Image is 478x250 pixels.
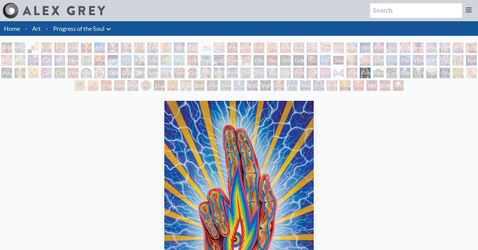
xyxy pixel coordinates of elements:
div: Holy Grail [81,42,92,53]
li: · [23,21,30,36]
div: Interbeing [207,80,218,91]
div: Seraphic Transport Docking on the Third Eye [453,68,463,78]
div: Fractal Eyes [466,68,477,78]
div: [US_STATE] Song [121,55,131,66]
div: Zena Lotus [293,42,304,53]
div: Love Circuit [267,42,278,53]
div: Vajra Horse [187,55,198,66]
div: [PERSON_NAME] [214,68,224,78]
div: Visionary Origin of Language [15,42,25,53]
div: Ophanic Eyelash [74,80,85,91]
div: Young & Old [386,42,397,53]
div: Gaia [214,55,224,66]
div: Mysteriosa 2 [94,55,105,66]
div: Tantra [174,42,185,53]
div: Emerald Grail [81,55,92,66]
div: Power to the Peaceful [293,68,304,78]
div: Mayan Being [287,80,297,91]
div: Insomnia [240,55,251,66]
div: Bardo Being [194,80,204,91]
div: Dalai Lama [200,68,211,78]
div: Spectral Lotus [114,80,125,91]
div: Bond [15,55,25,66]
div: Monochord [386,55,397,66]
div: Holy Fire [347,55,357,66]
div: Newborn [214,42,224,53]
div: Cosmic Lovers [54,55,65,66]
div: The Seer [240,68,251,78]
div: Net of Being [366,80,377,91]
div: Human Geometry [413,55,424,66]
div: Transfiguration [426,68,437,78]
div: The Kiss [108,42,118,53]
div: Mystic Eye [227,68,238,78]
div: Lightworker [439,55,450,66]
div: Angel Skin [101,80,112,91]
div: Eco-Atlas [320,55,331,66]
div: Sunyata [167,80,178,91]
div: Glimpsing the Empyrean [373,55,384,66]
div: Cannabis Sutra [41,68,52,78]
div: Cosmic [DEMOGRAPHIC_DATA] [187,68,198,78]
div: Collective Vision [108,68,118,78]
div: Lilacs [147,55,158,66]
div: Symbiosis: Gall Wasp & Oak Tree [161,55,171,66]
div: Aperture [466,42,477,53]
div: Secret Writing Being [274,80,284,91]
div: Guardian of Infinite Vision [154,80,165,91]
div: Hands that See [333,68,344,78]
div: Nature of Mind [373,68,384,78]
div: Cannabis Mudra [28,68,39,78]
div: Praying [54,42,65,53]
div: [PERSON_NAME] [161,68,171,78]
div: Steeplehead 2 [327,80,337,91]
div: Vajra Guru [174,68,185,78]
div: Dissectional Art for Tool's Lateralus CD [121,68,131,78]
div: Firewalking [307,68,317,78]
div: Planetary Prayers [400,55,410,66]
div: Psychomicrograph of a Fractal Paisley Cherub Feather Tip [88,80,98,91]
div: Song of Vajra Being [247,80,258,91]
div: Peyote Being [300,80,311,91]
div: [DEMOGRAPHIC_DATA] Embryo [200,42,211,53]
div: Purging [1,68,12,78]
div: Boo-boo [333,42,344,53]
div: Laughing Man [400,42,410,53]
div: Lightweaver [439,42,450,53]
div: Godself [380,80,390,91]
div: Holy Family [373,42,384,53]
div: Wonder [360,42,370,53]
div: Tree & Person [200,55,211,66]
div: Jewel Being [220,80,231,91]
div: Caring [386,68,397,78]
div: Oversoul [340,80,351,91]
div: Headache [267,55,278,66]
div: Deities & Demons Drinking from the Milky Pool [134,68,145,78]
div: Metamorphosis [134,55,145,66]
div: Nuclear Crucifixion [307,55,317,66]
div: Praying Hands [347,68,357,78]
div: Promise [307,42,317,53]
div: Ocean of Love Bliss [147,42,158,53]
div: Endarkenment [280,55,291,66]
div: The Soul Finds It's Way [400,68,410,78]
div: Healing [426,42,437,53]
div: Steeplehead 1 [313,80,324,91]
div: Vajra Being [260,80,271,91]
div: New Man New Woman [68,42,78,53]
div: Embracing [161,42,171,53]
div: Eclipse [94,42,105,53]
div: [PERSON_NAME] & Eve [1,42,12,53]
div: Theologue [254,68,264,78]
div: Vision Crystal [127,80,138,91]
div: Nursing [254,42,264,53]
div: Yogi & the Möbius Sphere [267,68,278,78]
a: Art [32,24,41,33]
div: Humming Bird [174,55,185,66]
div: Copulating [187,42,198,53]
div: New Family [280,42,291,53]
a: Progress of the Soul [53,24,105,33]
a: Home [4,25,20,32]
div: Vision Tree [15,68,25,78]
div: Fear [227,55,238,66]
